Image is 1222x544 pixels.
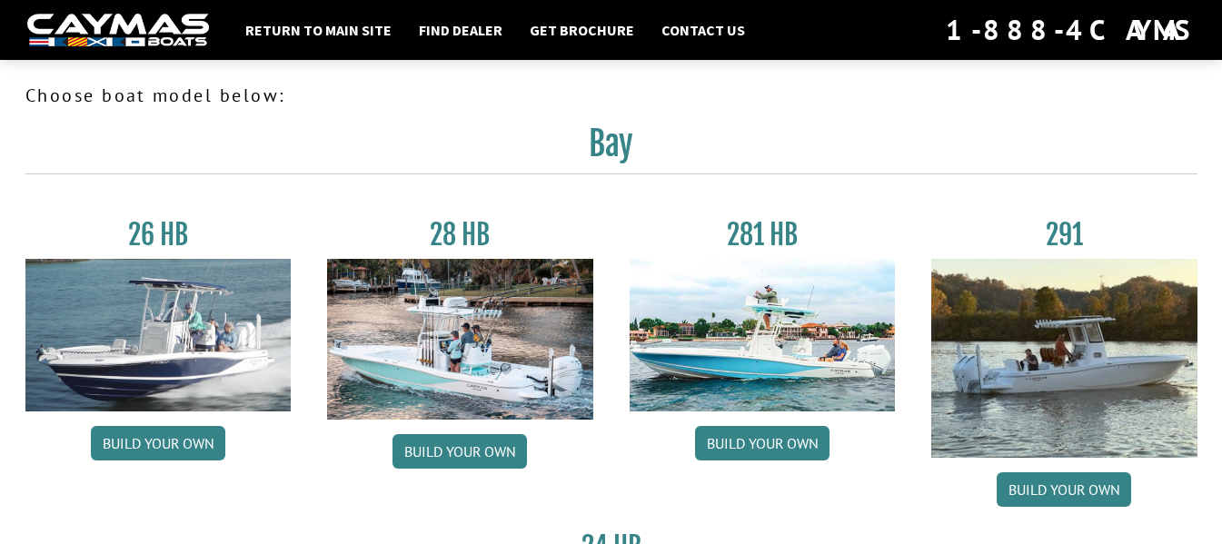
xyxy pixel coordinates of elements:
img: 291_Thumbnail.jpg [931,259,1197,458]
p: Choose boat model below: [25,82,1197,109]
a: Return to main site [236,18,401,42]
a: Contact Us [652,18,754,42]
a: Find Dealer [410,18,512,42]
a: Build your own [997,472,1131,507]
img: 28_hb_thumbnail_for_caymas_connect.jpg [327,259,593,420]
a: Build your own [695,426,830,460]
h3: 28 HB [327,218,593,252]
img: 26_new_photo_resized.jpg [25,259,292,411]
a: Get Brochure [521,18,643,42]
h3: 26 HB [25,218,292,252]
h3: 281 HB [630,218,896,252]
a: Build your own [392,434,527,469]
img: 28-hb-twin.jpg [630,259,896,411]
a: Build your own [91,426,225,460]
img: white-logo-c9c8dbefe5ff5ceceb0f0178aa75bf4bb51f6bca0971e226c86eb53dfe498488.png [27,14,209,47]
div: 1-888-4CAYMAS [946,10,1195,50]
h2: Bay [25,124,1197,174]
h3: 291 [931,218,1197,252]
